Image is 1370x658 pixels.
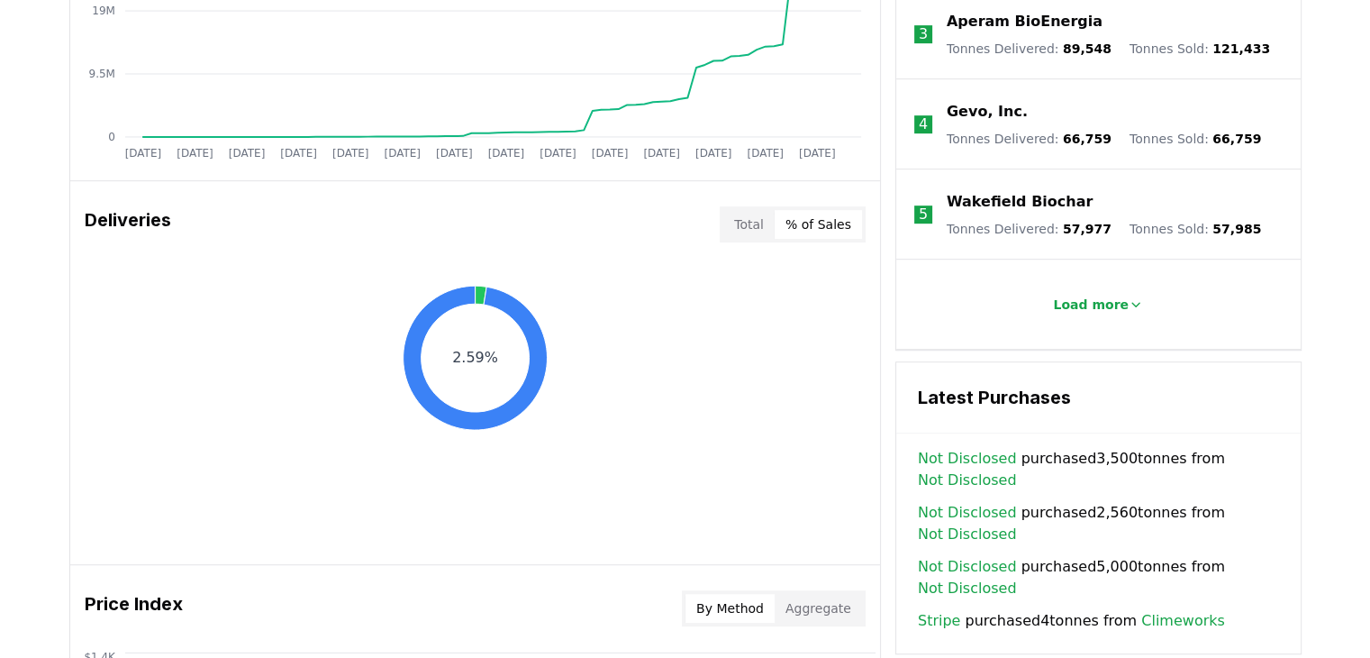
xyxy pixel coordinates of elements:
[1212,41,1270,56] span: 121,433
[124,147,161,160] tspan: [DATE]
[685,594,775,623] button: By Method
[1053,296,1129,314] p: Load more
[487,147,524,160] tspan: [DATE]
[332,147,369,160] tspan: [DATE]
[947,11,1102,32] a: Aperam BioEnergia
[918,502,1279,545] span: purchased 2,560 tonnes from
[947,220,1111,238] p: Tonnes Delivered :
[919,23,928,45] p: 3
[1063,222,1111,236] span: 57,977
[918,524,1017,545] a: Not Disclosed
[1212,222,1261,236] span: 57,985
[88,68,114,80] tspan: 9.5M
[918,384,1279,411] h3: Latest Purchases
[918,448,1017,470] a: Not Disclosed
[1130,130,1261,148] p: Tonnes Sold :
[384,147,421,160] tspan: [DATE]
[452,349,498,366] text: 2.59%
[1063,132,1111,146] span: 66,759
[947,40,1111,58] p: Tonnes Delivered :
[92,5,115,17] tspan: 19M
[723,210,775,239] button: Total
[918,610,1225,632] span: purchased 4 tonnes from
[695,147,732,160] tspan: [DATE]
[747,147,784,160] tspan: [DATE]
[280,147,317,160] tspan: [DATE]
[775,210,862,239] button: % of Sales
[643,147,680,160] tspan: [DATE]
[228,147,265,160] tspan: [DATE]
[108,131,115,143] tspan: 0
[1212,132,1261,146] span: 66,759
[1130,220,1261,238] p: Tonnes Sold :
[918,556,1279,599] span: purchased 5,000 tonnes from
[918,502,1017,524] a: Not Disclosed
[591,147,628,160] tspan: [DATE]
[1039,287,1157,323] button: Load more
[919,204,928,225] p: 5
[799,147,836,160] tspan: [DATE]
[918,610,960,632] a: Stripe
[918,448,1279,491] span: purchased 3,500 tonnes from
[918,556,1017,578] a: Not Disclosed
[775,594,862,623] button: Aggregate
[947,191,1093,213] a: Wakefield Biochar
[85,206,171,242] h3: Deliveries
[947,130,1111,148] p: Tonnes Delivered :
[918,578,1017,599] a: Not Disclosed
[436,147,473,160] tspan: [DATE]
[947,101,1028,123] a: Gevo, Inc.
[85,590,183,626] h3: Price Index
[918,470,1017,491] a: Not Disclosed
[1063,41,1111,56] span: 89,548
[1141,610,1225,632] a: Climeworks
[177,147,213,160] tspan: [DATE]
[919,114,928,135] p: 4
[540,147,576,160] tspan: [DATE]
[1130,40,1270,58] p: Tonnes Sold :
